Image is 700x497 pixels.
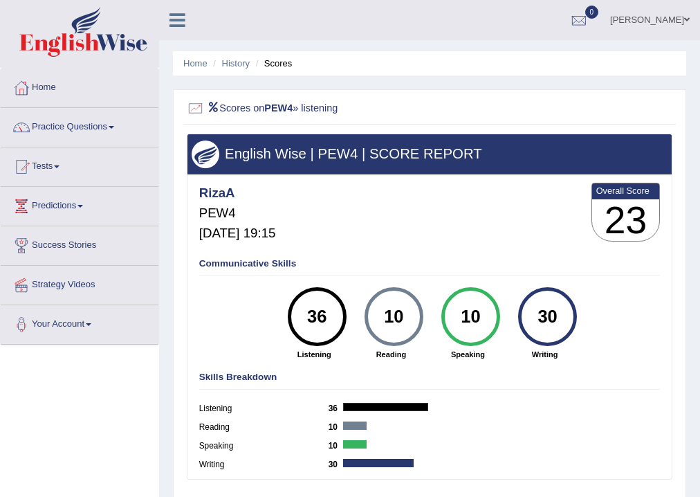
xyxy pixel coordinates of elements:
[1,187,158,222] a: Predictions
[199,372,661,383] h4: Skills Breakdown
[1,266,158,300] a: Strategy Videos
[358,349,423,360] strong: Reading
[282,349,347,360] strong: Listening
[199,403,329,415] label: Listening
[199,226,276,241] h5: [DATE] 19:15
[199,206,276,221] h5: PEW4
[192,146,667,161] h3: English Wise | PEW4 | SCORE REPORT
[596,186,656,196] b: Overall Score
[1,108,158,143] a: Practice Questions
[526,292,569,342] div: 30
[183,58,208,69] a: Home
[435,349,500,360] strong: Speaking
[1,226,158,261] a: Success Stories
[264,102,293,113] b: PEW4
[372,292,415,342] div: 10
[192,141,219,168] img: wings.png
[199,459,329,471] label: Writing
[1,305,158,340] a: Your Account
[329,404,344,413] b: 36
[199,259,661,269] h4: Communicative Skills
[199,422,329,434] label: Reading
[187,100,488,118] h2: Scores on » listening
[199,440,329,453] label: Speaking
[252,57,293,70] li: Scores
[1,69,158,103] a: Home
[592,199,660,242] h3: 23
[449,292,492,342] div: 10
[329,460,344,469] b: 30
[295,292,338,342] div: 36
[329,441,344,451] b: 10
[1,147,158,182] a: Tests
[222,58,250,69] a: History
[329,422,344,432] b: 10
[199,186,276,201] h4: RizaA
[585,6,599,19] span: 0
[513,349,578,360] strong: Writing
